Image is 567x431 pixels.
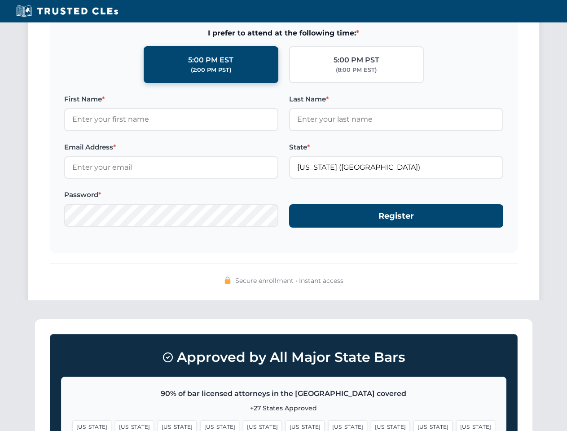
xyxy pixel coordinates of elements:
[64,189,278,200] label: Password
[334,54,379,66] div: 5:00 PM PST
[13,4,121,18] img: Trusted CLEs
[64,94,278,105] label: First Name
[336,66,377,75] div: (8:00 PM EST)
[188,54,233,66] div: 5:00 PM EST
[64,156,278,179] input: Enter your email
[61,345,506,369] h3: Approved by All Major State Bars
[289,94,503,105] label: Last Name
[289,204,503,228] button: Register
[64,108,278,131] input: Enter your first name
[64,142,278,153] label: Email Address
[191,66,231,75] div: (2:00 PM PST)
[235,276,343,286] span: Secure enrollment • Instant access
[289,142,503,153] label: State
[224,277,231,284] img: 🔒
[72,388,495,400] p: 90% of bar licensed attorneys in the [GEOGRAPHIC_DATA] covered
[289,108,503,131] input: Enter your last name
[72,403,495,413] p: +27 States Approved
[64,27,503,39] span: I prefer to attend at the following time:
[289,156,503,179] input: Arizona (AZ)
